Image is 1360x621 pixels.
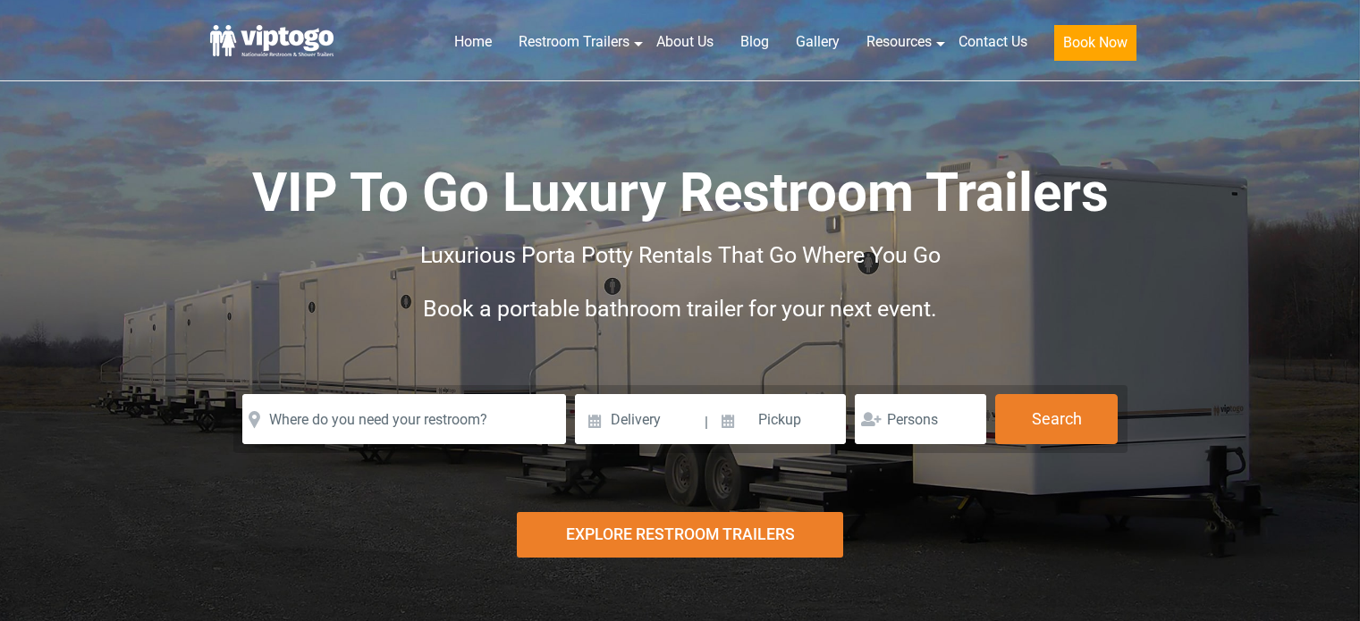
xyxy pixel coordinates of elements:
[242,394,566,444] input: Where do you need your restroom?
[945,22,1041,62] a: Contact Us
[252,161,1109,224] span: VIP To Go Luxury Restroom Trailers
[727,22,782,62] a: Blog
[855,394,986,444] input: Persons
[1054,25,1136,61] button: Book Now
[441,22,505,62] a: Home
[705,394,708,451] span: |
[517,512,843,558] div: Explore Restroom Trailers
[423,296,937,322] span: Book a portable bathroom trailer for your next event.
[995,394,1118,444] button: Search
[1041,22,1150,71] a: Book Now
[711,394,847,444] input: Pickup
[420,242,941,268] span: Luxurious Porta Potty Rentals That Go Where You Go
[782,22,853,62] a: Gallery
[853,22,945,62] a: Resources
[575,394,703,444] input: Delivery
[643,22,727,62] a: About Us
[505,22,643,62] a: Restroom Trailers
